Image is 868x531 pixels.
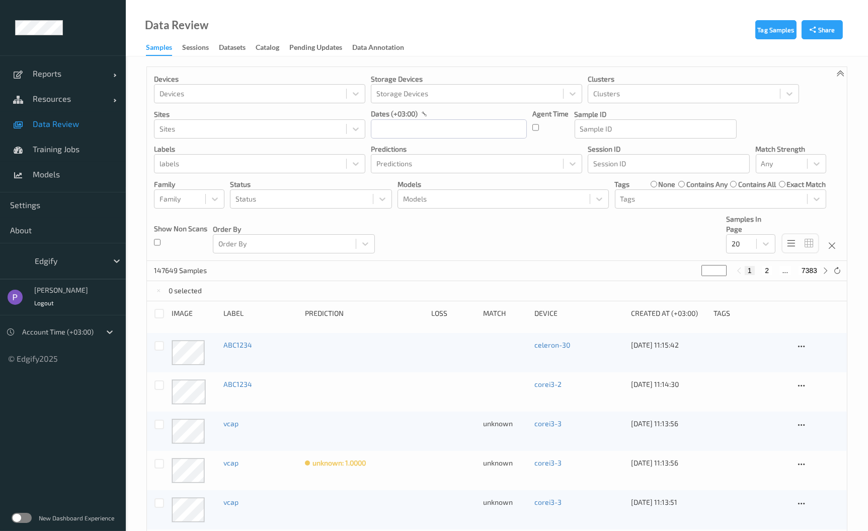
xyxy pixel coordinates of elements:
p: Sites [154,109,365,119]
a: celeron-30 [534,341,570,349]
p: Predictions [371,144,582,154]
div: [DATE] 11:13:56 [631,458,706,468]
button: 2 [762,266,772,275]
div: [DATE] 11:13:56 [631,419,706,429]
a: ABC1234 [223,341,252,349]
div: [DATE] 11:14:30 [631,379,706,389]
div: [DATE] 11:13:51 [631,497,706,507]
div: Created At (+03:00) [631,308,706,319]
a: corei3-2 [534,380,562,388]
p: Show Non Scans [154,224,207,234]
p: labels [154,144,365,154]
p: Status [230,179,392,189]
button: 7383 [799,266,820,275]
a: corei3-3 [534,498,562,506]
button: Tag Samples [755,20,797,39]
div: Data Annotation [352,42,404,55]
a: vcap [223,498,239,506]
a: Datasets [219,41,256,55]
p: Models [398,179,609,189]
label: contains all [738,179,776,189]
div: Label [223,308,298,319]
label: exact match [787,179,826,189]
div: unknown [483,419,528,429]
p: 0 selected [169,286,202,296]
p: Sample ID [575,109,737,119]
a: Catalog [256,41,289,55]
a: Pending Updates [289,41,352,55]
p: 147649 Samples [154,265,229,276]
p: Devices [154,74,365,84]
div: Samples [146,42,172,56]
p: Agent Time [532,109,569,119]
div: Sessions [182,42,209,55]
a: vcap [223,419,239,428]
a: Data Annotation [352,41,414,55]
p: Family [154,179,224,189]
div: Pending Updates [289,42,342,55]
div: Prediction [305,308,424,319]
a: corei3-3 [534,458,562,467]
div: unknown [483,497,528,507]
p: Session ID [588,144,750,154]
p: Clusters [588,74,799,84]
a: ABC1234 [223,380,252,388]
label: none [658,179,675,189]
button: Share [802,20,843,39]
div: Datasets [219,42,246,55]
div: unknown: 1.0000 [312,458,366,468]
a: corei3-3 [534,419,562,428]
div: image [172,308,216,319]
p: Samples In Page [726,214,775,234]
div: Device [534,308,624,319]
div: [DATE] 11:15:42 [631,340,706,350]
a: vcap [223,458,239,467]
p: Order By [213,224,375,234]
a: Samples [146,41,182,56]
div: Tags [714,308,788,319]
button: ... [779,266,792,275]
p: Tags [615,179,630,189]
p: dates (+03:00) [371,109,418,119]
button: 1 [745,266,755,275]
p: Match Strength [756,144,826,154]
div: Catalog [256,42,279,55]
div: Loss [431,308,476,319]
div: Data Review [145,20,208,30]
div: unknown [483,458,528,468]
a: Sessions [182,41,219,55]
p: Storage Devices [371,74,582,84]
label: contains any [686,179,728,189]
div: Match [483,308,528,319]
